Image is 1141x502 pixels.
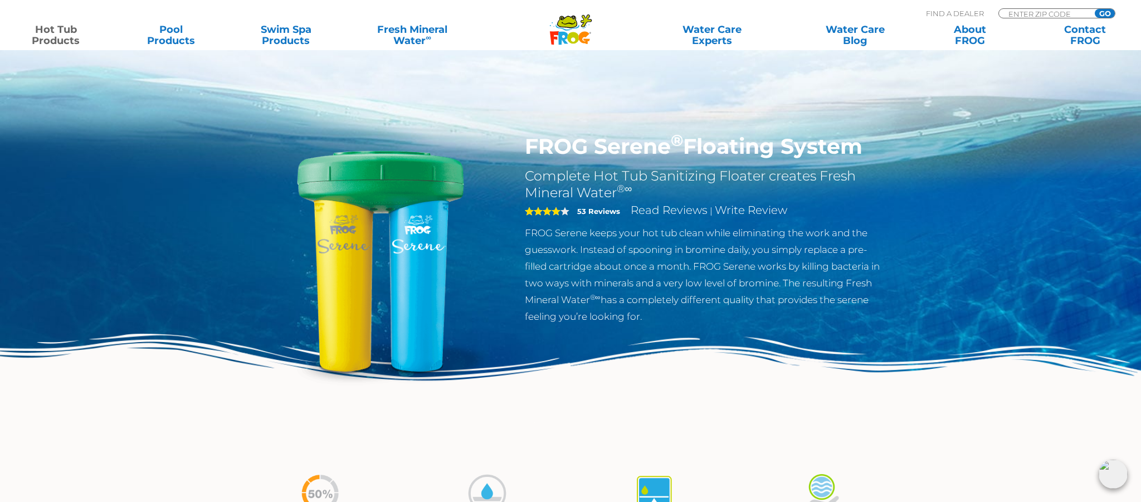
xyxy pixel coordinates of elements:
[715,203,787,217] a: Write Review
[1007,9,1083,18] input: Zip Code Form
[590,293,601,301] sup: ®∞
[357,24,469,46] a: Fresh MineralWater∞
[631,203,708,217] a: Read Reviews
[639,24,784,46] a: Water CareExperts
[11,24,101,46] a: Hot TubProducts
[925,24,1015,46] a: AboutFROG
[926,8,984,18] p: Find A Dealer
[525,168,889,201] h2: Complete Hot Tub Sanitizing Floater creates Fresh Mineral Water
[810,24,900,46] a: Water CareBlog
[577,207,620,216] strong: 53 Reviews
[525,207,560,216] span: 4
[126,24,216,46] a: PoolProducts
[710,206,713,216] span: |
[253,134,508,389] img: hot-tub-product-serene-floater.png
[426,33,431,42] sup: ∞
[1095,9,1115,18] input: GO
[1099,460,1128,489] img: openIcon
[617,183,632,195] sup: ®∞
[671,130,683,150] sup: ®
[525,225,889,325] p: FROG Serene keeps your hot tub clean while eliminating the work and the guesswork. Instead of spo...
[1040,24,1130,46] a: ContactFROG
[525,134,889,159] h1: FROG Serene Floating System
[241,24,331,46] a: Swim SpaProducts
